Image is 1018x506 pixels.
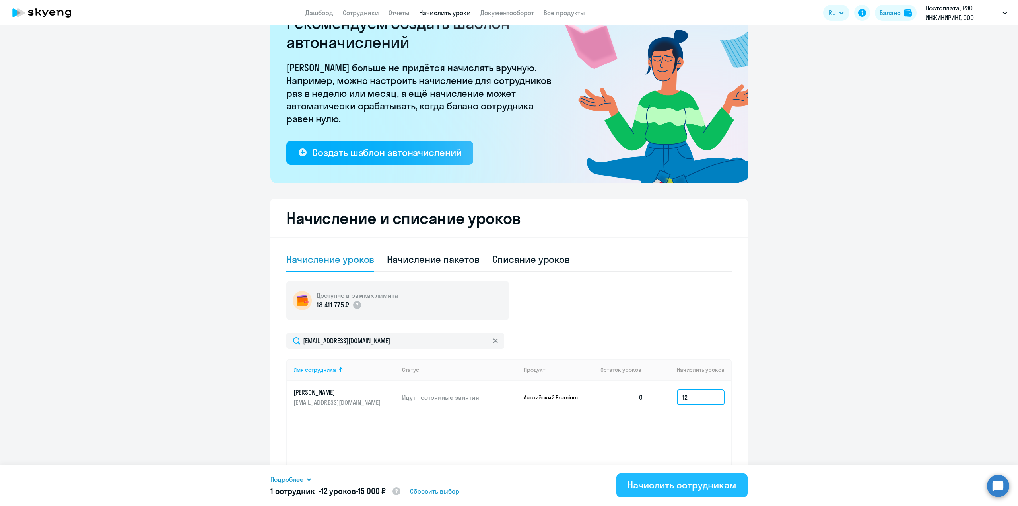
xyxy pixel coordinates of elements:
p: Постоплата, РЭС ИНЖИНИРИНГ, ООО [925,3,999,22]
a: Отчеты [389,9,410,17]
p: [PERSON_NAME] больше не придётся начислять вручную. Например, можно настроить начисление для сотр... [286,61,557,125]
span: RU [829,8,836,18]
a: Начислить уроки [419,9,471,17]
div: Продукт [524,366,545,373]
p: Английский Premium [524,394,583,401]
div: Списание уроков [492,253,570,266]
div: Имя сотрудника [293,366,396,373]
div: Баланс [880,8,901,18]
span: 15 000 ₽ [358,486,386,496]
button: Постоплата, РЭС ИНЖИНИРИНГ, ООО [921,3,1011,22]
div: Начислить сотрудникам [628,479,736,491]
p: [PERSON_NAME] [293,388,383,397]
div: Начисление уроков [286,253,374,266]
button: RU [823,5,849,21]
button: Начислить сотрудникам [616,473,748,497]
p: [EMAIL_ADDRESS][DOMAIN_NAME] [293,398,383,407]
div: Начисление пакетов [387,253,479,266]
a: Все продукты [544,9,585,17]
span: Сбросить выбор [410,486,459,496]
div: Статус [402,366,517,373]
span: 12 уроков [321,486,356,496]
a: [PERSON_NAME][EMAIL_ADDRESS][DOMAIN_NAME] [293,388,396,407]
div: Остаток уроков [600,366,650,373]
a: Документооборот [480,9,534,17]
div: Продукт [524,366,594,373]
div: Имя сотрудника [293,366,336,373]
td: 0 [594,381,650,414]
img: balance [904,9,912,17]
button: Создать шаблон автоначислений [286,141,473,165]
button: Балансbalance [875,5,917,21]
span: Подробнее [270,475,303,484]
p: 18 411 775 ₽ [317,300,349,310]
input: Поиск по имени, email, продукту или статусу [286,333,504,349]
span: Остаток уроков [600,366,641,373]
a: Дашборд [305,9,333,17]
a: Сотрудники [343,9,379,17]
div: Создать шаблон автоначислений [312,146,461,159]
h5: 1 сотрудник • • [270,486,401,498]
p: Идут постоянные занятия [402,393,517,402]
img: wallet-circle.png [293,291,312,310]
h5: Доступно в рамках лимита [317,291,398,300]
h2: Рекомендуем создать шаблон автоначислений [286,14,557,52]
div: Статус [402,366,419,373]
h2: Начисление и списание уроков [286,209,732,228]
th: Начислить уроков [650,359,731,381]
